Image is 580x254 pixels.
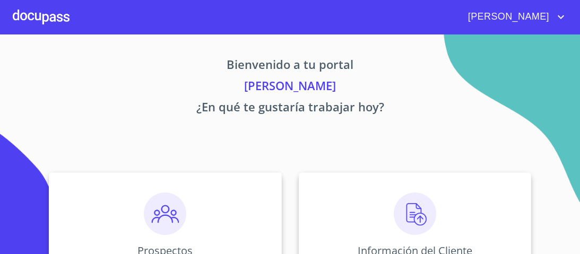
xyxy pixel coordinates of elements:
p: [PERSON_NAME] [13,77,567,98]
p: Bienvenido a tu portal [13,56,567,77]
span: [PERSON_NAME] [460,8,555,25]
img: carga.png [394,192,436,235]
button: account of current user [460,8,567,25]
img: prospectos.png [144,192,186,235]
p: ¿En qué te gustaría trabajar hoy? [13,98,567,119]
